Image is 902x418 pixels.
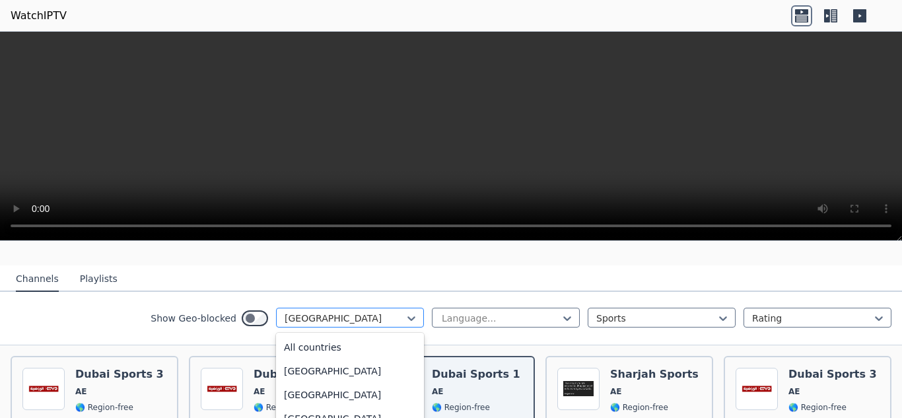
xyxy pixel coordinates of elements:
[610,402,668,413] span: 🌎 Region-free
[432,368,520,381] h6: Dubai Sports 1
[75,368,164,381] h6: Dubai Sports 3
[788,368,877,381] h6: Dubai Sports 3
[788,386,800,397] span: AE
[610,368,699,381] h6: Sharjah Sports
[276,359,424,383] div: [GEOGRAPHIC_DATA]
[736,368,778,410] img: Dubai Sports 3
[254,386,265,397] span: AE
[276,335,424,359] div: All countries
[432,386,443,397] span: AE
[11,8,67,24] a: WatchIPTV
[201,368,243,410] img: Dubai Sports 2
[151,312,236,325] label: Show Geo-blocked
[22,368,65,410] img: Dubai Sports 3
[75,386,87,397] span: AE
[80,267,118,292] button: Playlists
[254,402,312,413] span: 🌎 Region-free
[254,368,342,381] h6: Dubai Sports 2
[75,402,133,413] span: 🌎 Region-free
[788,402,847,413] span: 🌎 Region-free
[610,386,621,397] span: AE
[432,402,490,413] span: 🌎 Region-free
[16,267,59,292] button: Channels
[557,368,600,410] img: Sharjah Sports
[276,383,424,407] div: [GEOGRAPHIC_DATA]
